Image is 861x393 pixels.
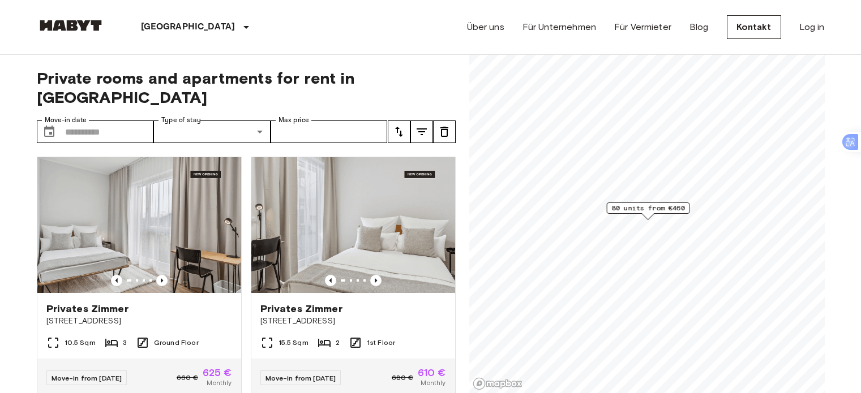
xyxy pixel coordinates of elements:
a: Mapbox logo [473,377,522,390]
button: Choose date [38,120,61,143]
button: Previous image [370,275,382,286]
span: Move-in from [DATE] [265,374,336,382]
a: Für Vermieter [614,20,671,34]
span: 660 € [177,373,198,383]
span: 1st Floor [367,338,395,348]
span: Privates Zimmer [46,302,128,316]
span: 625 € [203,368,232,378]
span: 15.5 Sqm [279,338,309,348]
span: [STREET_ADDRESS] [46,316,232,327]
span: Monthly [207,378,232,388]
span: Privates Zimmer [260,302,342,316]
a: Für Unternehmen [522,20,596,34]
span: 2 [336,338,340,348]
button: tune [410,120,433,143]
button: tune [388,120,410,143]
img: Habyt [37,20,105,31]
button: Previous image [156,275,168,286]
a: Kontakt [727,15,781,39]
label: Max price [279,115,309,125]
button: Previous image [111,275,122,286]
button: tune [433,120,456,143]
div: Map marker [606,202,689,220]
label: Type of stay [161,115,201,125]
p: [GEOGRAPHIC_DATA] [141,20,235,34]
img: Marketing picture of unit DE-13-001-111-002 [251,157,455,293]
a: Log in [799,20,825,34]
label: Move-in date [45,115,87,125]
span: 80 units from €460 [611,203,684,213]
span: Ground Floor [154,338,199,348]
span: 680 € [392,373,413,383]
span: Move-in from [DATE] [52,374,122,382]
span: 3 [123,338,127,348]
span: 10.5 Sqm [65,338,96,348]
a: Blog [689,20,709,34]
span: [STREET_ADDRESS] [260,316,446,327]
span: Private rooms and apartments for rent in [GEOGRAPHIC_DATA] [37,68,456,107]
button: Previous image [325,275,336,286]
span: 610 € [418,368,446,378]
span: Monthly [421,378,446,388]
img: Marketing picture of unit DE-13-001-002-001 [37,157,241,293]
a: Über uns [467,20,504,34]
